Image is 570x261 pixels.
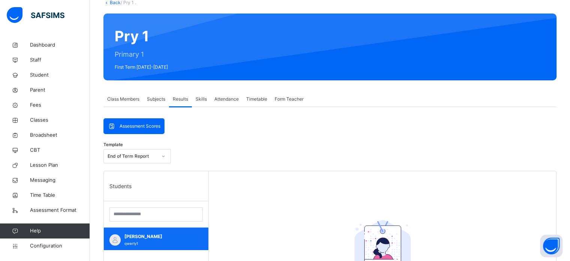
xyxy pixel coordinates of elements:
[30,71,90,79] span: Student
[30,177,90,184] span: Messaging
[30,131,90,139] span: Broadsheet
[124,233,191,240] span: [PERSON_NAME]
[30,116,90,124] span: Classes
[30,207,90,214] span: Assessment Format
[30,161,90,169] span: Lesson Plan
[107,96,139,103] span: Class Members
[30,56,90,64] span: Staff
[30,41,90,49] span: Dashboard
[147,96,165,103] span: Subjects
[103,142,123,148] span: Template
[196,96,207,103] span: Skills
[108,153,157,160] div: End of Term Report
[275,96,304,103] span: Form Teacher
[30,101,90,109] span: Fees
[173,96,188,103] span: Results
[332,204,433,219] div: There are currently no records.
[30,86,90,94] span: Parent
[120,123,160,130] span: Assessment Scores
[214,96,239,103] span: Attendance
[30,242,90,250] span: Configuration
[109,182,132,190] span: Students
[30,192,90,199] span: Time Table
[540,235,563,257] button: Open asap
[7,7,64,23] img: safsims
[124,241,138,246] span: qwerty1
[30,146,90,154] span: CBT
[109,234,121,246] img: default.svg
[30,227,90,235] span: Help
[246,96,267,103] span: Timetable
